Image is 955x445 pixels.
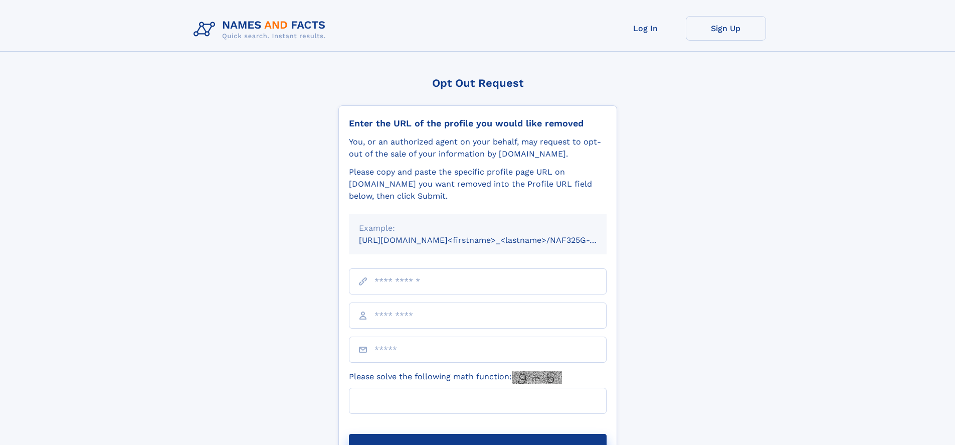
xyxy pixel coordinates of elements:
[606,16,686,41] a: Log In
[359,222,597,234] div: Example:
[189,16,334,43] img: Logo Names and Facts
[338,77,617,89] div: Opt Out Request
[686,16,766,41] a: Sign Up
[349,136,607,160] div: You, or an authorized agent on your behalf, may request to opt-out of the sale of your informatio...
[359,235,626,245] small: [URL][DOMAIN_NAME]<firstname>_<lastname>/NAF325G-xxxxxxxx
[349,371,562,384] label: Please solve the following math function:
[349,166,607,202] div: Please copy and paste the specific profile page URL on [DOMAIN_NAME] you want removed into the Pr...
[349,118,607,129] div: Enter the URL of the profile you would like removed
